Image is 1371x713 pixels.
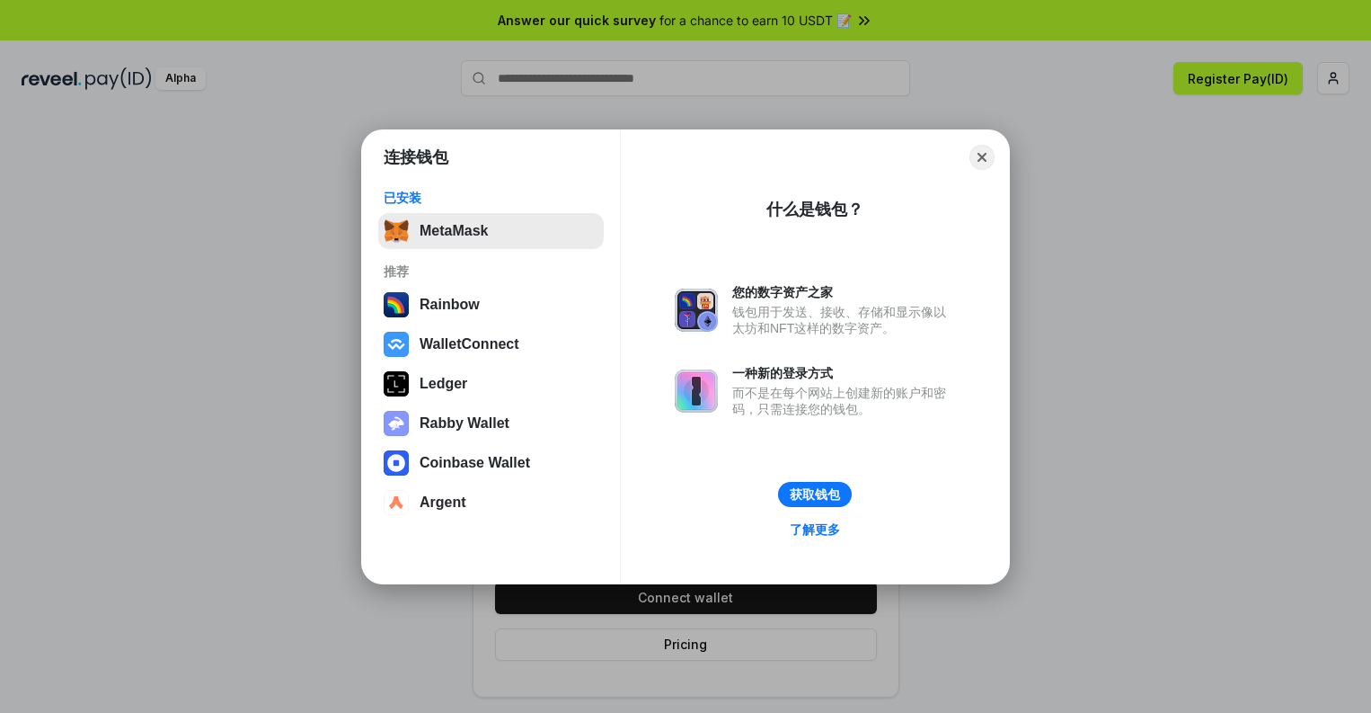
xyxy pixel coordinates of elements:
button: Close [969,145,995,170]
img: svg+xml,%3Csvg%20xmlns%3D%22http%3A%2F%2Fwww.w3.org%2F2000%2Fsvg%22%20fill%3D%22none%22%20viewBox... [675,289,718,332]
div: WalletConnect [420,336,519,352]
img: svg+xml,%3Csvg%20width%3D%2228%22%20height%3D%2228%22%20viewBox%3D%220%200%2028%2028%22%20fill%3D... [384,332,409,357]
div: 一种新的登录方式 [732,365,955,381]
img: svg+xml,%3Csvg%20fill%3D%22none%22%20height%3D%2233%22%20viewBox%3D%220%200%2035%2033%22%20width%... [384,218,409,244]
img: svg+xml,%3Csvg%20xmlns%3D%22http%3A%2F%2Fwww.w3.org%2F2000%2Fsvg%22%20fill%3D%22none%22%20viewBox... [384,411,409,436]
img: svg+xml,%3Csvg%20width%3D%2228%22%20height%3D%2228%22%20viewBox%3D%220%200%2028%2028%22%20fill%3D... [384,490,409,515]
div: 了解更多 [790,521,840,538]
button: 获取钱包 [778,482,852,507]
div: Argent [420,495,466,511]
button: Ledger [378,366,604,402]
div: Rainbow [420,297,480,313]
button: MetaMask [378,213,604,249]
button: Rainbow [378,287,604,323]
img: svg+xml,%3Csvg%20width%3D%22120%22%20height%3D%22120%22%20viewBox%3D%220%200%20120%20120%22%20fil... [384,292,409,317]
button: Coinbase Wallet [378,445,604,481]
div: 钱包用于发送、接收、存储和显示像以太坊和NFT这样的数字资产。 [732,304,955,336]
div: 已安装 [384,190,598,206]
div: 什么是钱包？ [766,199,863,220]
button: Rabby Wallet [378,406,604,441]
a: 了解更多 [779,518,851,541]
h1: 连接钱包 [384,147,448,168]
div: Rabby Wallet [420,415,509,432]
img: svg+xml,%3Csvg%20xmlns%3D%22http%3A%2F%2Fwww.w3.org%2F2000%2Fsvg%22%20width%3D%2228%22%20height%3... [384,371,409,397]
div: 您的数字资产之家 [732,284,955,300]
div: 而不是在每个网站上创建新的账户和密码，只需连接您的钱包。 [732,385,955,417]
div: Ledger [420,376,467,392]
div: Coinbase Wallet [420,455,530,471]
div: 推荐 [384,263,598,280]
div: MetaMask [420,223,488,239]
div: 获取钱包 [790,486,840,503]
button: WalletConnect [378,326,604,362]
img: svg+xml,%3Csvg%20width%3D%2228%22%20height%3D%2228%22%20viewBox%3D%220%200%2028%2028%22%20fill%3D... [384,450,409,476]
img: svg+xml,%3Csvg%20xmlns%3D%22http%3A%2F%2Fwww.w3.org%2F2000%2Fsvg%22%20fill%3D%22none%22%20viewBox... [675,370,718,413]
button: Argent [378,485,604,521]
